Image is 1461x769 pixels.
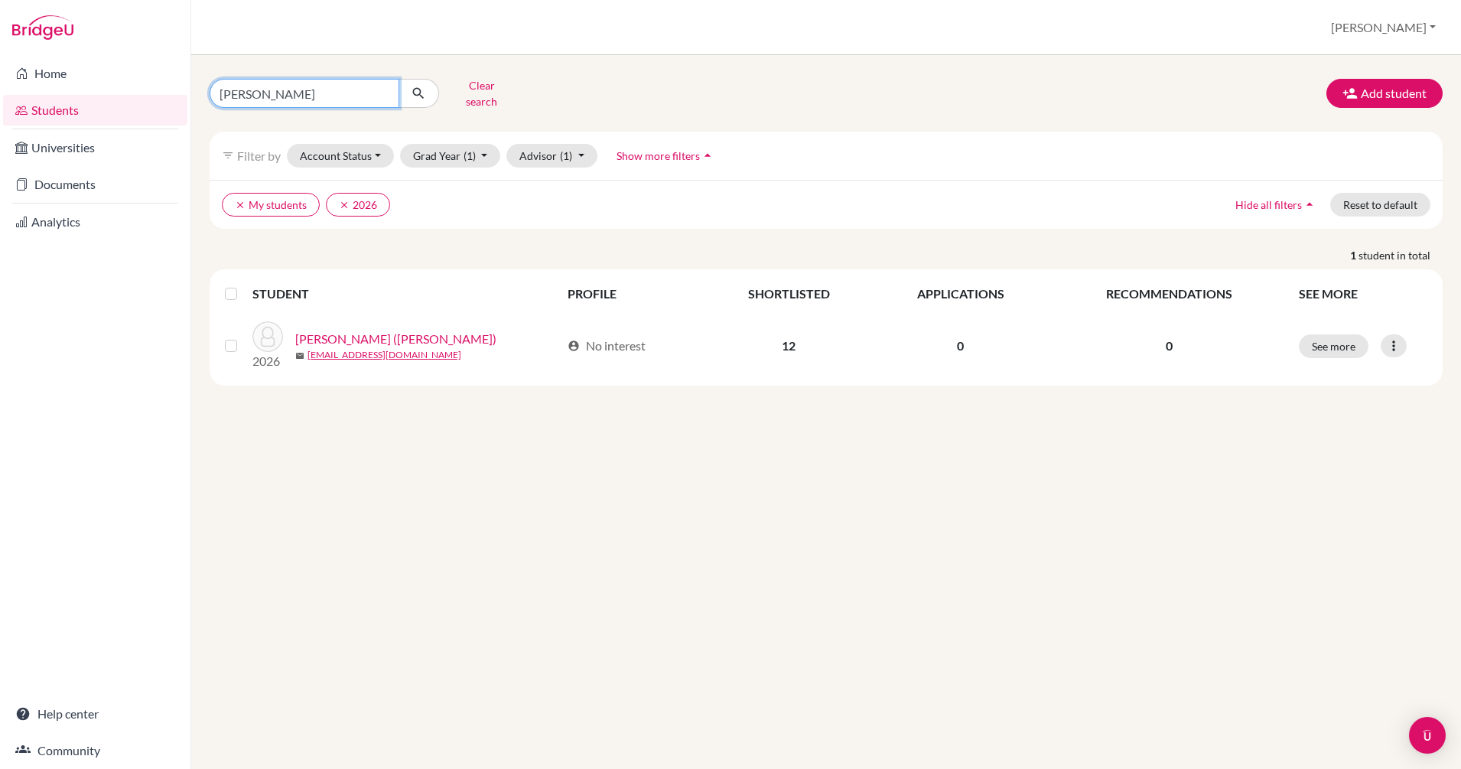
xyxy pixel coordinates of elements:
[252,275,558,312] th: STUDENT
[295,351,304,360] span: mail
[1299,334,1368,358] button: See more
[617,149,700,162] span: Show more filters
[237,148,281,163] span: Filter by
[1359,247,1443,263] span: student in total
[558,275,705,312] th: PROFILE
[400,144,501,168] button: Grad Year(1)
[873,312,1049,380] td: 0
[1326,79,1443,108] button: Add student
[1290,275,1437,312] th: SEE MORE
[295,330,496,348] a: [PERSON_NAME] ([PERSON_NAME])
[3,95,187,125] a: Students
[3,735,187,766] a: Community
[1049,275,1290,312] th: RECOMMENDATIONS
[568,340,580,352] span: account_circle
[210,79,399,108] input: Find student by name...
[700,148,715,163] i: arrow_drop_up
[1324,13,1443,42] button: [PERSON_NAME]
[252,321,283,352] img: Vo, Quynh Anh (Annie)
[222,149,234,161] i: filter_list
[3,169,187,200] a: Documents
[3,132,187,163] a: Universities
[235,200,246,210] i: clear
[12,15,73,40] img: Bridge-U
[1409,717,1446,754] div: Open Intercom Messenger
[439,73,524,113] button: Clear search
[287,144,394,168] button: Account Status
[464,149,476,162] span: (1)
[705,275,873,312] th: SHORTLISTED
[222,193,320,217] button: clearMy students
[1235,198,1302,211] span: Hide all filters
[873,275,1049,312] th: APPLICATIONS
[252,352,283,370] p: 2026
[3,207,187,237] a: Analytics
[339,200,350,210] i: clear
[568,337,646,355] div: No interest
[326,193,390,217] button: clear2026
[604,144,728,168] button: Show more filtersarrow_drop_up
[1330,193,1430,217] button: Reset to default
[506,144,597,168] button: Advisor(1)
[3,58,187,89] a: Home
[3,699,187,729] a: Help center
[1350,247,1359,263] strong: 1
[1222,193,1330,217] button: Hide all filtersarrow_drop_up
[1302,197,1317,212] i: arrow_drop_up
[705,312,873,380] td: 12
[1058,337,1280,355] p: 0
[560,149,572,162] span: (1)
[307,348,461,362] a: [EMAIL_ADDRESS][DOMAIN_NAME]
